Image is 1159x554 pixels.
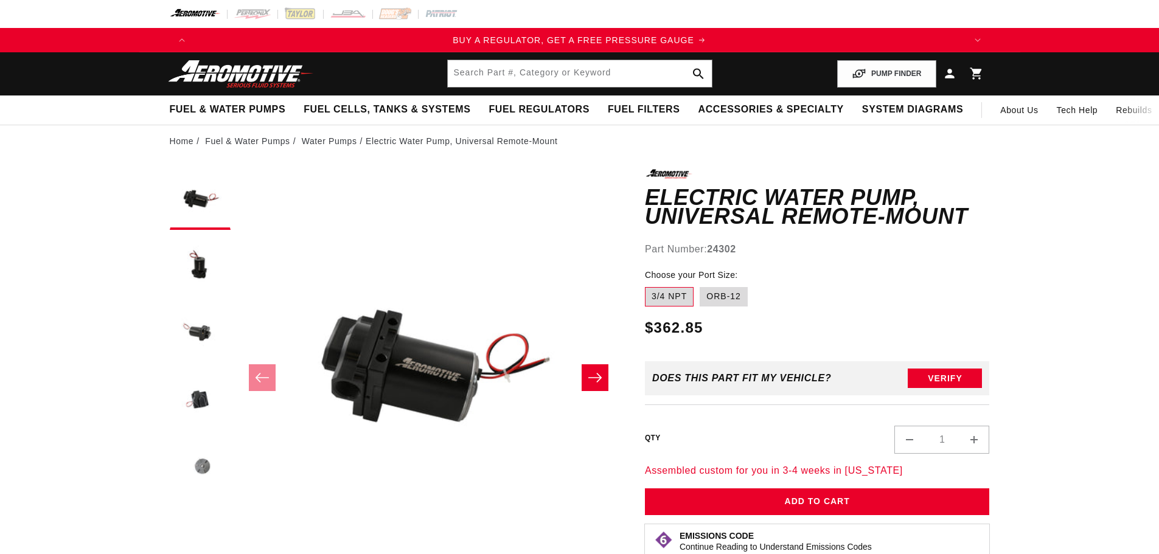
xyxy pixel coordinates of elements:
[304,103,470,116] span: Fuel Cells, Tanks & Systems
[205,134,290,148] a: Fuel & Water Pumps
[645,433,661,443] label: QTY
[966,28,990,52] button: Translation missing: en.sections.announcements.next_announcement
[453,35,694,45] span: BUY A REGULATOR, GET A FREE PRESSURE GAUGE
[608,103,680,116] span: Fuel Filters
[302,134,357,148] a: Water Pumps
[170,134,990,148] nav: breadcrumbs
[448,60,712,87] input: Search by Part Number, Category or Keyword
[170,103,286,116] span: Fuel & Water Pumps
[170,236,231,297] button: Load image 2 in gallery view
[582,364,608,391] button: Slide right
[1000,105,1038,115] span: About Us
[680,531,754,541] strong: Emissions Code
[698,103,844,116] span: Accessories & Specialty
[479,95,598,124] summary: Fuel Regulators
[599,95,689,124] summary: Fuel Filters
[170,169,231,230] button: Load image 1 in gallery view
[366,134,557,148] li: Electric Water Pump, Universal Remote-Mount
[194,33,966,47] a: BUY A REGULATOR, GET A FREE PRESSURE GAUGE
[652,373,832,384] div: Does This part fit My vehicle?
[170,303,231,364] button: Load image 3 in gallery view
[161,95,295,124] summary: Fuel & Water Pumps
[139,28,1020,52] slideshow-component: Translation missing: en.sections.announcements.announcement_bar
[645,463,990,479] p: Assembled custom for you in 3-4 weeks in [US_STATE]
[645,188,990,226] h1: Electric Water Pump, Universal Remote-Mount
[707,244,736,254] strong: 24302
[170,437,231,497] button: Load image 5 in gallery view
[170,28,194,52] button: Translation missing: en.sections.announcements.previous_announcement
[294,95,479,124] summary: Fuel Cells, Tanks & Systems
[908,369,982,388] button: Verify
[680,530,872,552] button: Emissions CodeContinue Reading to Understand Emissions Codes
[837,60,936,88] button: PUMP FINDER
[1116,103,1152,117] span: Rebuilds
[645,287,694,306] label: 3/4 NPT
[645,269,739,282] legend: Choose your Port Size:
[645,488,990,516] button: Add to Cart
[991,95,1047,125] a: About Us
[1057,103,1098,117] span: Tech Help
[170,134,194,148] a: Home
[689,95,853,124] summary: Accessories & Specialty
[194,33,966,47] div: Announcement
[862,103,963,116] span: System Diagrams
[685,60,712,87] button: search button
[645,241,990,257] div: Part Number:
[645,317,703,339] span: $362.85
[680,541,872,552] p: Continue Reading to Understand Emissions Codes
[165,60,317,88] img: Aeromotive
[194,33,966,47] div: 1 of 4
[654,530,673,550] img: Emissions code
[170,370,231,431] button: Load image 4 in gallery view
[489,103,589,116] span: Fuel Regulators
[1048,95,1107,125] summary: Tech Help
[249,364,276,391] button: Slide left
[700,287,748,306] label: ORB-12
[853,95,972,124] summary: System Diagrams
